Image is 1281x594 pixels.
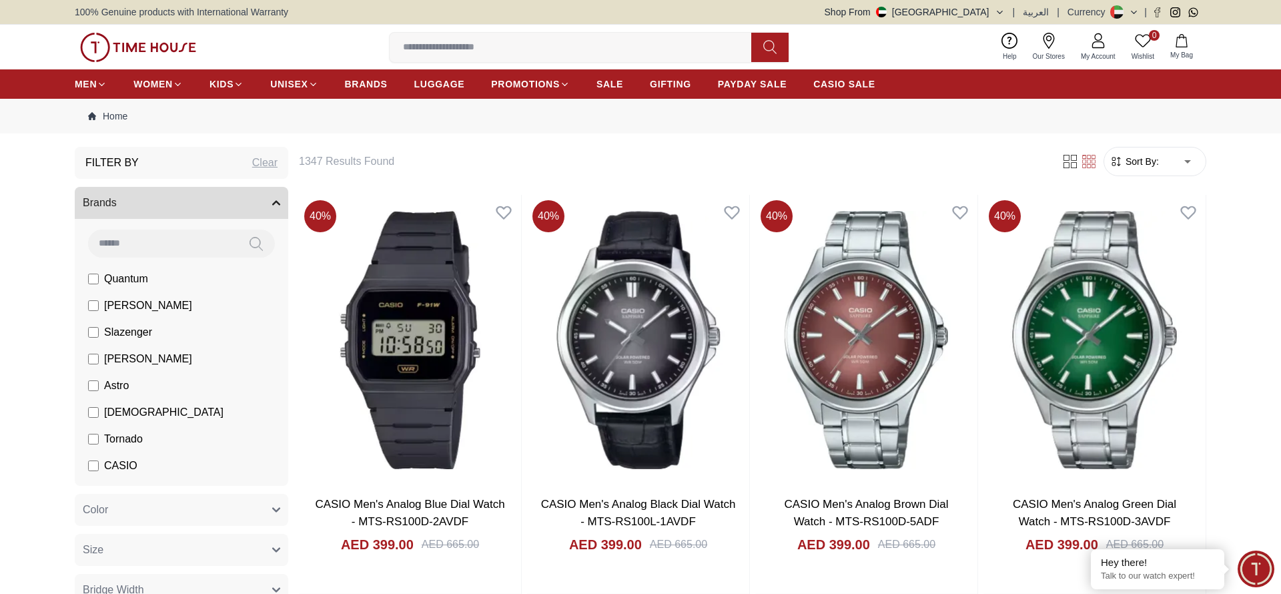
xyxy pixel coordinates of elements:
[1101,556,1214,569] div: Hey there!
[1238,551,1274,587] div: Chat Widget
[1110,155,1159,168] button: Sort By:
[304,200,336,232] span: 40 %
[88,300,99,311] input: [PERSON_NAME]
[75,187,288,219] button: Brands
[75,77,97,91] span: MEN
[876,7,887,17] img: United Arab Emirates
[1025,30,1073,64] a: Our Stores
[813,77,875,91] span: CASIO SALE
[88,274,99,284] input: Quantum
[75,5,288,19] span: 100% Genuine products with International Warranty
[414,72,465,96] a: LUGGAGE
[88,327,99,338] input: Slazenger
[104,378,129,394] span: Astro
[299,195,521,485] img: CASIO Men's Analog Blue Dial Watch - MTS-RS100D-2AVDF
[75,72,107,96] a: MEN
[491,77,560,91] span: PROMOTIONS
[491,72,570,96] a: PROMOTIONS
[1013,498,1176,528] a: CASIO Men's Analog Green Dial Watch - MTS-RS100D-3AVDF
[650,77,691,91] span: GIFTING
[88,109,127,123] a: Home
[104,458,137,474] span: CASIO
[532,200,564,232] span: 40 %
[88,380,99,391] input: Astro
[88,354,99,364] input: [PERSON_NAME]
[1025,535,1098,554] h4: AED 399.00
[1188,7,1198,17] a: Whatsapp
[1067,5,1111,19] div: Currency
[104,485,141,501] span: GUESS
[1170,7,1180,17] a: Instagram
[209,72,244,96] a: KIDS
[299,154,1045,170] h6: 1347 Results Found
[75,534,288,566] button: Size
[569,535,642,554] h4: AED 399.00
[878,537,935,553] div: AED 665.00
[85,155,139,171] h3: Filter By
[422,537,479,553] div: AED 665.00
[133,72,183,96] a: WOMEN
[1123,155,1159,168] span: Sort By:
[989,200,1021,232] span: 40 %
[88,407,99,418] input: [DEMOGRAPHIC_DATA]
[1076,51,1121,61] span: My Account
[270,77,308,91] span: UNISEX
[825,5,1005,19] button: Shop From[GEOGRAPHIC_DATA]
[1152,7,1162,17] a: Facebook
[104,351,192,367] span: [PERSON_NAME]
[315,498,504,528] a: CASIO Men's Analog Blue Dial Watch - MTS-RS100D-2AVDF
[88,461,99,471] input: CASIO
[983,195,1206,485] img: CASIO Men's Analog Green Dial Watch - MTS-RS100D-3AVDF
[527,195,749,485] img: CASIO Men's Analog Black Dial Watch - MTS-RS100L-1AVDF
[761,200,793,232] span: 40 %
[541,498,736,528] a: CASIO Men's Analog Black Dial Watch - MTS-RS100L-1AVDF
[1165,50,1198,60] span: My Bag
[414,77,465,91] span: LUGGAGE
[104,271,148,287] span: Quantum
[718,77,787,91] span: PAYDAY SALE
[1162,31,1201,63] button: My Bag
[650,72,691,96] a: GIFTING
[209,77,234,91] span: KIDS
[341,535,414,554] h4: AED 399.00
[1027,51,1070,61] span: Our Stores
[83,195,117,211] span: Brands
[104,324,152,340] span: Slazenger
[784,498,948,528] a: CASIO Men's Analog Brown Dial Watch - MTS-RS100D-5ADF
[718,72,787,96] a: PAYDAY SALE
[596,72,623,96] a: SALE
[1106,537,1164,553] div: AED 665.00
[1149,30,1160,41] span: 0
[252,155,278,171] div: Clear
[1057,5,1059,19] span: |
[755,195,977,485] img: CASIO Men's Analog Brown Dial Watch - MTS-RS100D-5ADF
[104,431,143,447] span: Tornado
[1126,51,1160,61] span: Wishlist
[270,72,318,96] a: UNISEX
[88,434,99,444] input: Tornado
[1101,571,1214,582] p: Talk to our watch expert!
[997,51,1022,61] span: Help
[1013,5,1015,19] span: |
[596,77,623,91] span: SALE
[797,535,870,554] h4: AED 399.00
[133,77,173,91] span: WOMEN
[1124,30,1162,64] a: 0Wishlist
[104,298,192,314] span: [PERSON_NAME]
[75,494,288,526] button: Color
[83,502,108,518] span: Color
[1023,5,1049,19] button: العربية
[345,77,388,91] span: BRANDS
[650,537,707,553] div: AED 665.00
[80,33,196,62] img: ...
[995,30,1025,64] a: Help
[345,72,388,96] a: BRANDS
[75,99,1206,133] nav: Breadcrumb
[83,542,103,558] span: Size
[104,404,224,420] span: [DEMOGRAPHIC_DATA]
